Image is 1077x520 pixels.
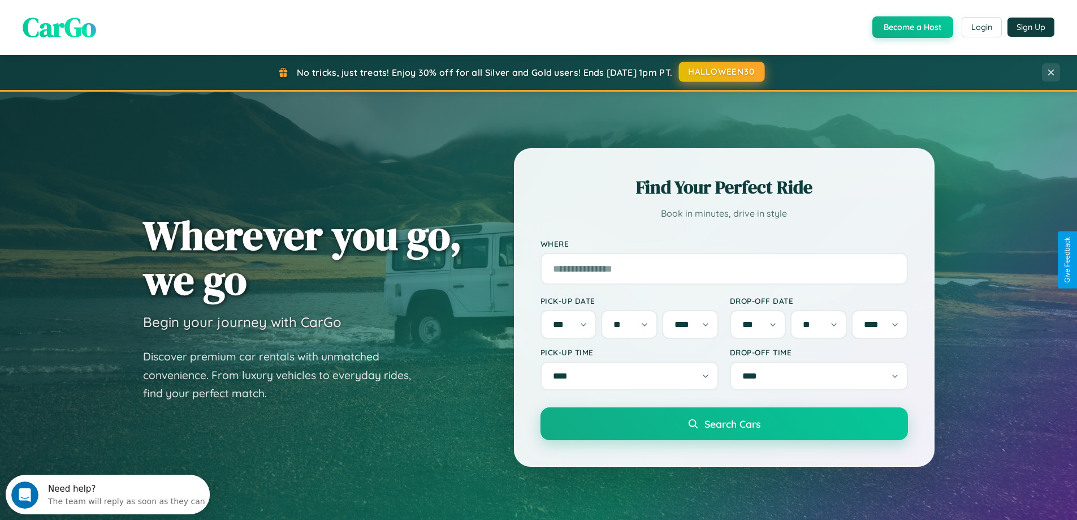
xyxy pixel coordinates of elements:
[1063,237,1071,283] div: Give Feedback
[143,213,462,302] h1: Wherever you go, we go
[540,175,908,200] h2: Find Your Perfect Ride
[297,67,672,78] span: No tricks, just treats! Enjoy 30% off for all Silver and Gold users! Ends [DATE] 1pm PT.
[704,418,760,430] span: Search Cars
[872,16,953,38] button: Become a Host
[11,482,38,509] iframe: Intercom live chat
[143,313,341,330] h3: Begin your journey with CarGo
[6,475,210,514] iframe: Intercom live chat discovery launcher
[540,296,719,306] label: Pick-up Date
[540,239,908,248] label: Where
[42,19,200,31] div: The team will reply as soon as they can
[540,407,908,440] button: Search Cars
[679,62,765,82] button: HALLOWEEN30
[730,296,908,306] label: Drop-off Date
[5,5,210,36] div: Open Intercom Messenger
[42,10,200,19] div: Need help?
[730,347,908,357] label: Drop-off Time
[23,8,96,46] span: CarGo
[143,347,426,403] p: Discover premium car rentals with unmatched convenience. From luxury vehicles to everyday rides, ...
[540,347,719,357] label: Pick-up Time
[962,17,1002,37] button: Login
[540,205,908,222] p: Book in minutes, drive in style
[1007,18,1054,37] button: Sign Up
